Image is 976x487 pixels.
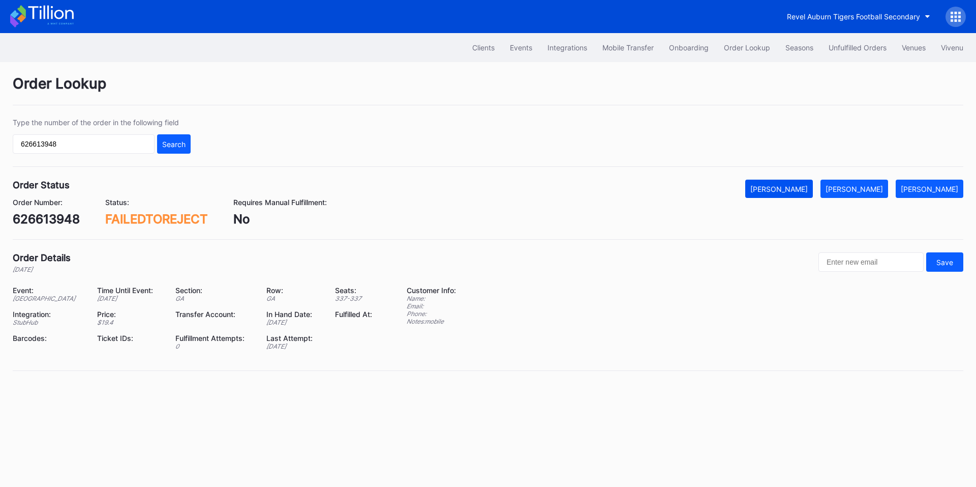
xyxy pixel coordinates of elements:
[157,134,191,154] button: Search
[407,295,456,302] div: Name:
[335,295,381,302] div: 337 - 337
[602,43,654,52] div: Mobile Transfer
[595,38,661,57] button: Mobile Transfer
[97,310,162,319] div: Price:
[266,334,322,342] div: Last Attempt:
[745,180,813,198] button: [PERSON_NAME]
[896,180,963,198] button: [PERSON_NAME]
[465,38,502,57] button: Clients
[266,342,322,350] div: [DATE]
[472,43,495,52] div: Clients
[97,334,162,342] div: Ticket IDs:
[407,286,456,295] div: Customer Info:
[779,7,938,26] button: Revel Auburn Tigers Football Secondary
[162,140,186,149] div: Search
[266,310,322,319] div: In Hand Date:
[13,180,70,190] div: Order Status
[266,286,322,295] div: Row:
[936,258,953,267] div: Save
[266,319,322,326] div: [DATE]
[785,43,813,52] div: Seasons
[335,286,381,295] div: Seats:
[13,334,84,342] div: Barcodes:
[13,134,155,154] input: GT59662
[97,319,162,326] div: $ 19.4
[818,252,924,272] input: Enter new email
[13,310,84,319] div: Integration:
[175,295,254,302] div: GA
[894,38,933,57] button: Venues
[933,38,971,57] button: Vivenu
[407,318,456,325] div: Notes: mobile
[669,43,709,52] div: Onboarding
[175,342,254,350] div: 0
[547,43,587,52] div: Integrations
[335,310,381,319] div: Fulfilled At:
[13,198,80,207] div: Order Number:
[820,180,888,198] button: [PERSON_NAME]
[105,212,208,226] div: FAILEDTOREJECT
[97,295,162,302] div: [DATE]
[407,310,456,318] div: Phone:
[901,185,958,193] div: [PERSON_NAME]
[902,43,926,52] div: Venues
[778,38,821,57] button: Seasons
[661,38,716,57] button: Onboarding
[750,185,808,193] div: [PERSON_NAME]
[829,43,887,52] div: Unfulfilled Orders
[716,38,778,57] button: Order Lookup
[407,302,456,310] div: Email:
[233,212,327,226] div: No
[926,252,963,272] button: Save
[175,334,254,342] div: Fulfillment Attempts:
[233,198,327,207] div: Requires Manual Fulfillment:
[266,295,322,302] div: GA
[787,12,920,21] div: Revel Auburn Tigers Football Secondary
[13,75,963,105] div: Order Lookup
[724,43,770,52] div: Order Lookup
[13,266,71,273] div: [DATE]
[105,198,208,207] div: Status:
[540,38,595,57] button: Integrations
[175,286,254,295] div: Section:
[13,212,80,226] div: 626613948
[175,310,254,319] div: Transfer Account:
[13,286,84,295] div: Event:
[510,43,532,52] div: Events
[13,252,71,263] div: Order Details
[13,118,191,127] div: Type the number of the order in the following field
[502,38,540,57] button: Events
[13,319,84,326] div: StubHub
[941,43,963,52] div: Vivenu
[97,286,162,295] div: Time Until Event:
[821,38,894,57] button: Unfulfilled Orders
[826,185,883,193] div: [PERSON_NAME]
[13,295,84,302] div: [GEOGRAPHIC_DATA]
